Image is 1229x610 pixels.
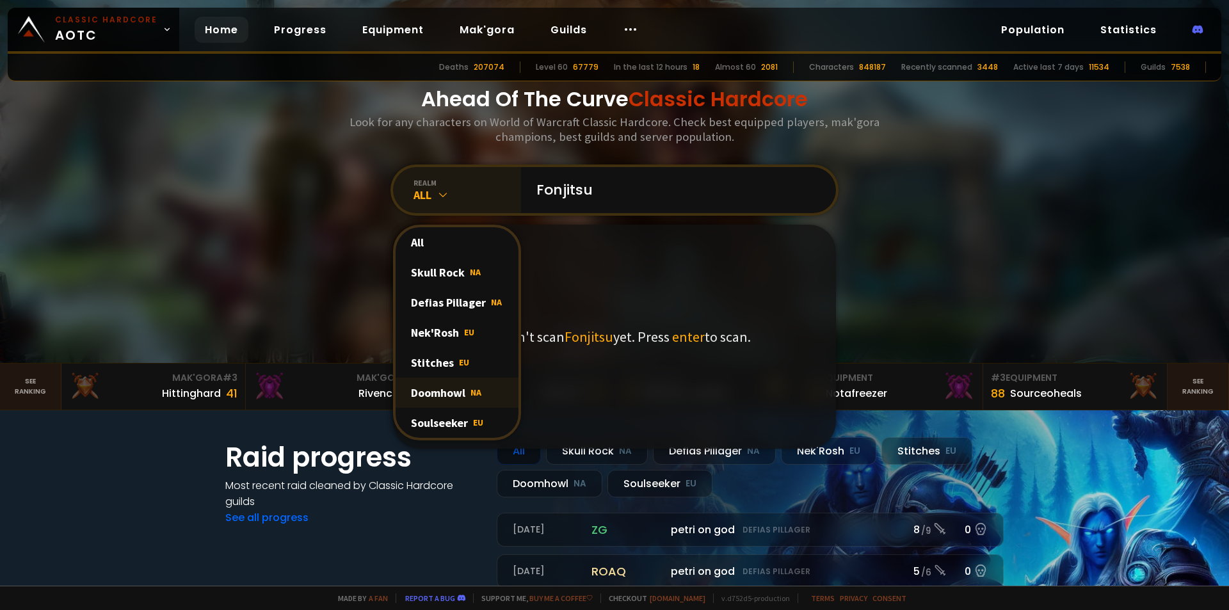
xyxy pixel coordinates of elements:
[614,61,687,73] div: In the last 12 hours
[991,385,1005,402] div: 88
[807,371,975,385] div: Equipment
[449,17,525,43] a: Mak'gora
[473,417,483,428] span: EU
[781,437,876,465] div: Nek'Rosh
[405,593,455,603] a: Report a bug
[61,364,246,410] a: Mak'Gora#3Hittinghard41
[1168,364,1229,410] a: Seeranking
[474,61,504,73] div: 207074
[672,328,705,346] span: enter
[396,257,518,287] div: Skull Rock
[421,84,808,115] h1: Ahead Of The Curve
[352,17,434,43] a: Equipment
[1089,61,1109,73] div: 11534
[491,296,502,308] span: NA
[1013,61,1084,73] div: Active last 7 days
[439,61,469,73] div: Deaths
[497,437,541,465] div: All
[901,61,972,73] div: Recently scanned
[344,115,885,144] h3: Look for any characters on World of Warcraft Classic Hardcore. Check best equipped players, mak'g...
[991,371,1159,385] div: Equipment
[396,317,518,348] div: Nek'Rosh
[546,437,648,465] div: Skull Rock
[473,593,593,603] span: Support me,
[369,593,388,603] a: a fan
[881,437,972,465] div: Stitches
[1010,385,1082,401] div: Sourceoheals
[945,445,956,458] small: EU
[396,408,518,438] div: Soulseeker
[414,178,521,188] div: realm
[565,328,613,346] span: Fonjitsu
[540,17,597,43] a: Guilds
[225,478,481,510] h4: Most recent raid cleaned by Classic Hardcore guilds
[414,188,521,202] div: All
[529,167,821,213] input: Search a character...
[536,61,568,73] div: Level 60
[225,510,309,525] a: See all progress
[497,470,602,497] div: Doomhowl
[55,14,157,45] span: AOTC
[226,385,237,402] div: 41
[69,371,237,385] div: Mak'Gora
[809,61,854,73] div: Characters
[497,554,1004,588] a: [DATE]roaqpetri on godDefias Pillager5 /60
[686,478,696,490] small: EU
[983,364,1168,410] a: #3Equipment88Sourceoheals
[253,371,422,385] div: Mak'Gora
[470,387,481,398] span: NA
[396,348,518,378] div: Stitches
[977,61,998,73] div: 3448
[464,326,474,338] span: EU
[859,61,886,73] div: 848187
[223,371,237,384] span: # 3
[991,17,1075,43] a: Population
[653,437,776,465] div: Defias Pillager
[600,593,705,603] span: Checkout
[8,8,179,51] a: Classic HardcoreAOTC
[761,61,778,73] div: 2081
[650,593,705,603] a: [DOMAIN_NAME]
[162,385,221,401] div: Hittinghard
[1171,61,1190,73] div: 7538
[849,445,860,458] small: EU
[840,593,867,603] a: Privacy
[396,227,518,257] div: All
[478,328,751,346] p: We didn't scan yet. Press to scan.
[574,478,586,490] small: NA
[872,593,906,603] a: Consent
[396,378,518,408] div: Doomhowl
[470,266,481,278] span: NA
[497,513,1004,547] a: [DATE]zgpetri on godDefias Pillager8 /90
[1090,17,1167,43] a: Statistics
[330,593,388,603] span: Made by
[225,437,481,478] h1: Raid progress
[799,364,983,410] a: #2Equipment88Notafreezer
[573,61,598,73] div: 67779
[991,371,1006,384] span: # 3
[713,593,790,603] span: v. d752d5 - production
[529,593,593,603] a: Buy me a coffee
[396,287,518,317] div: Defias Pillager
[358,385,399,401] div: Rivench
[246,364,430,410] a: Mak'Gora#2Rivench100
[629,84,808,113] span: Classic Hardcore
[607,470,712,497] div: Soulseeker
[747,445,760,458] small: NA
[195,17,248,43] a: Home
[693,61,700,73] div: 18
[264,17,337,43] a: Progress
[459,357,469,368] span: EU
[55,14,157,26] small: Classic Hardcore
[826,385,887,401] div: Notafreezer
[715,61,756,73] div: Almost 60
[1141,61,1166,73] div: Guilds
[619,445,632,458] small: NA
[811,593,835,603] a: Terms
